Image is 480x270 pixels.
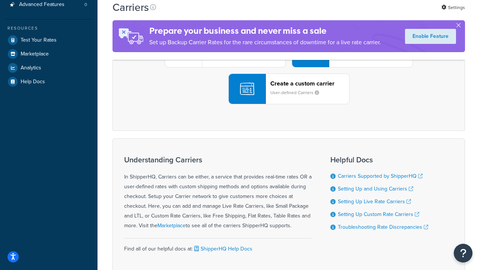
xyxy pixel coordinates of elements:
h4: Prepare your business and never miss a sale [149,25,381,37]
header: Create a custom carrier [270,80,349,87]
button: Open Resource Center [454,244,472,262]
a: Marketplace [157,222,186,229]
small: User-defined Carriers [270,89,325,96]
div: Resources [6,25,92,31]
span: Help Docs [21,79,45,85]
p: Set up Backup Carrier Rates for the rare circumstances of downtime for a live rate carrier. [149,37,381,48]
span: Test Your Rates [21,37,57,43]
span: Analytics [21,65,41,71]
h3: Understanding Carriers [124,156,312,164]
span: 0 [84,1,87,8]
a: Enable Feature [405,29,456,44]
div: Find all of our helpful docs at: [124,238,312,254]
a: Help Docs [6,75,92,88]
span: Marketplace [21,51,49,57]
a: Carriers Supported by ShipperHQ [338,172,423,180]
a: Settings [441,2,465,13]
a: Troubleshooting Rate Discrepancies [338,223,428,231]
a: Setting Up Live Rate Carriers [338,198,411,205]
a: ShipperHQ Help Docs [193,245,252,253]
a: Test Your Rates [6,33,92,47]
button: Create a custom carrierUser-defined Carriers [228,73,349,104]
img: ad-rules-rateshop-fe6ec290ccb7230408bd80ed9643f0289d75e0ffd9eb532fc0e269fcd187b520.png [112,20,149,52]
a: Setting Up and Using Carriers [338,185,413,193]
img: icon-carrier-custom-c93b8a24.svg [240,82,254,96]
span: Advanced Features [19,1,64,8]
a: Setting Up Custom Rate Carriers [338,210,419,218]
div: In ShipperHQ, Carriers can be either, a service that provides real-time rates OR a user-defined r... [124,156,312,231]
a: Marketplace [6,47,92,61]
a: Analytics [6,61,92,75]
h3: Helpful Docs [330,156,428,164]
